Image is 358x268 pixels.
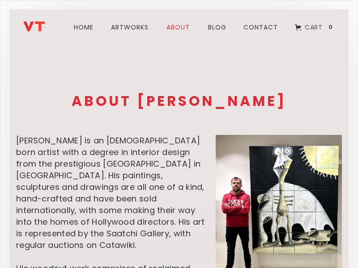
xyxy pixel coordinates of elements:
h1: about [PERSON_NAME] [16,94,342,108]
a: home [17,14,70,32]
a: Contact [240,14,281,40]
a: blog [205,14,230,40]
a: Open empty cart [288,17,342,37]
div: 0 [326,23,335,31]
img: Vladimir Titov [23,21,45,32]
a: ARTWORks [107,14,152,40]
a: Home [70,14,97,40]
div: Cart [305,21,322,33]
a: about [162,11,194,43]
